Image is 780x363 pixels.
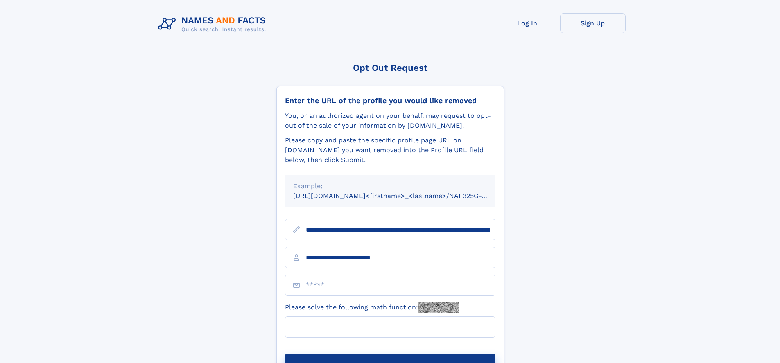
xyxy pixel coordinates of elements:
[560,13,626,33] a: Sign Up
[285,135,495,165] div: Please copy and paste the specific profile page URL on [DOMAIN_NAME] you want removed into the Pr...
[155,13,273,35] img: Logo Names and Facts
[285,302,459,313] label: Please solve the following math function:
[293,181,487,191] div: Example:
[276,63,504,73] div: Opt Out Request
[285,111,495,131] div: You, or an authorized agent on your behalf, may request to opt-out of the sale of your informatio...
[495,13,560,33] a: Log In
[293,192,511,200] small: [URL][DOMAIN_NAME]<firstname>_<lastname>/NAF325G-xxxxxxxx
[285,96,495,105] div: Enter the URL of the profile you would like removed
